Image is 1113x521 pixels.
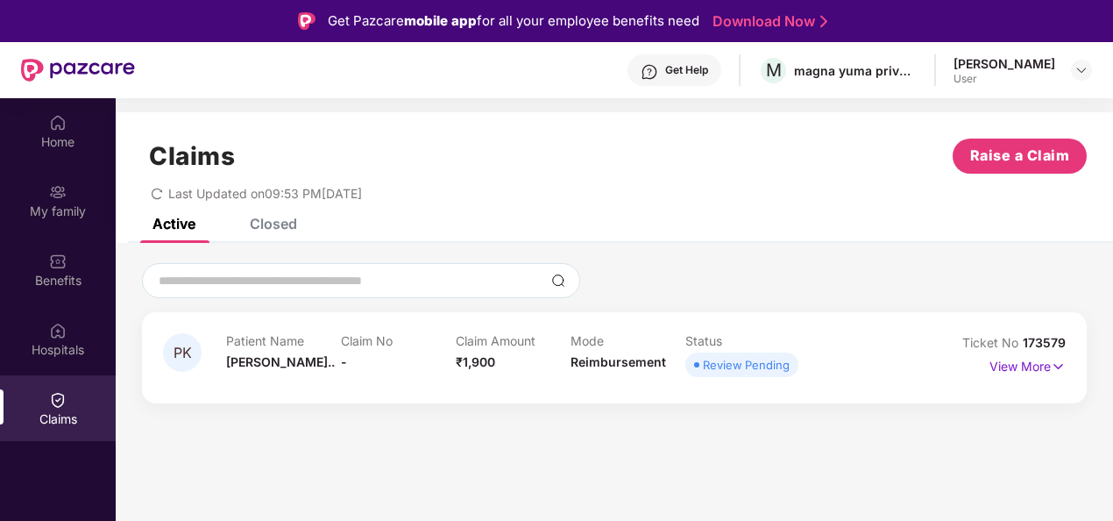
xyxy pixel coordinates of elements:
img: svg+xml;base64,PHN2ZyBpZD0iRHJvcGRvd24tMzJ4MzIiIHhtbG5zPSJodHRwOi8vd3d3LnczLm9yZy8yMDAwL3N2ZyIgd2... [1074,63,1088,77]
p: Claim Amount [456,333,571,348]
img: New Pazcare Logo [21,59,135,82]
span: Ticket No [962,335,1023,350]
img: Logo [298,12,315,30]
div: Get Pazcare for all your employee benefits need [328,11,699,32]
span: M [766,60,782,81]
span: Reimbursement [571,354,666,369]
span: Raise a Claim [970,145,1070,167]
p: View More [989,353,1066,376]
span: PK [174,346,192,360]
img: svg+xml;base64,PHN2ZyBpZD0iSGVscC0zMngzMiIgeG1sbnM9Imh0dHA6Ly93d3cudzMub3JnLzIwMDAvc3ZnIiB3aWR0aD... [641,63,658,81]
img: svg+xml;base64,PHN2ZyBpZD0iQ2xhaW0iIHhtbG5zPSJodHRwOi8vd3d3LnczLm9yZy8yMDAwL3N2ZyIgd2lkdGg9IjIwIi... [49,391,67,409]
span: [PERSON_NAME].. [226,354,335,369]
div: Review Pending [703,356,790,374]
div: [PERSON_NAME] [953,55,1055,72]
div: Closed [250,215,297,232]
div: magna yuma private limited [794,62,917,79]
p: Claim No [341,333,456,348]
span: Last Updated on 09:53 PM[DATE] [168,186,362,201]
img: svg+xml;base64,PHN2ZyB4bWxucz0iaHR0cDovL3d3dy53My5vcmcvMjAwMC9zdmciIHdpZHRoPSIxNyIgaGVpZ2h0PSIxNy... [1051,357,1066,376]
div: User [953,72,1055,86]
p: Patient Name [226,333,341,348]
img: svg+xml;base64,PHN2ZyBpZD0iQmVuZWZpdHMiIHhtbG5zPSJodHRwOi8vd3d3LnczLm9yZy8yMDAwL3N2ZyIgd2lkdGg9Ij... [49,253,67,270]
img: svg+xml;base64,PHN2ZyBpZD0iSG9zcGl0YWxzIiB4bWxucz0iaHR0cDovL3d3dy53My5vcmcvMjAwMC9zdmciIHdpZHRoPS... [49,322,67,339]
div: Active [152,215,195,232]
img: svg+xml;base64,PHN2ZyB3aWR0aD0iMjAiIGhlaWdodD0iMjAiIHZpZXdCb3g9IjAgMCAyMCAyMCIgZmlsbD0ibm9uZSIgeG... [49,183,67,201]
span: redo [151,186,163,201]
div: Get Help [665,63,708,77]
h1: Claims [149,141,235,171]
span: ₹1,900 [456,354,495,369]
span: 173579 [1023,335,1066,350]
span: - [341,354,347,369]
img: svg+xml;base64,PHN2ZyBpZD0iU2VhcmNoLTMyeDMyIiB4bWxucz0iaHR0cDovL3d3dy53My5vcmcvMjAwMC9zdmciIHdpZH... [551,274,565,288]
p: Status [685,333,800,348]
img: Stroke [820,12,827,31]
a: Download Now [712,12,822,31]
button: Raise a Claim [953,139,1087,174]
img: svg+xml;base64,PHN2ZyBpZD0iSG9tZSIgeG1sbnM9Imh0dHA6Ly93d3cudzMub3JnLzIwMDAvc3ZnIiB3aWR0aD0iMjAiIG... [49,114,67,132]
p: Mode [571,333,685,348]
strong: mobile app [404,12,477,29]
